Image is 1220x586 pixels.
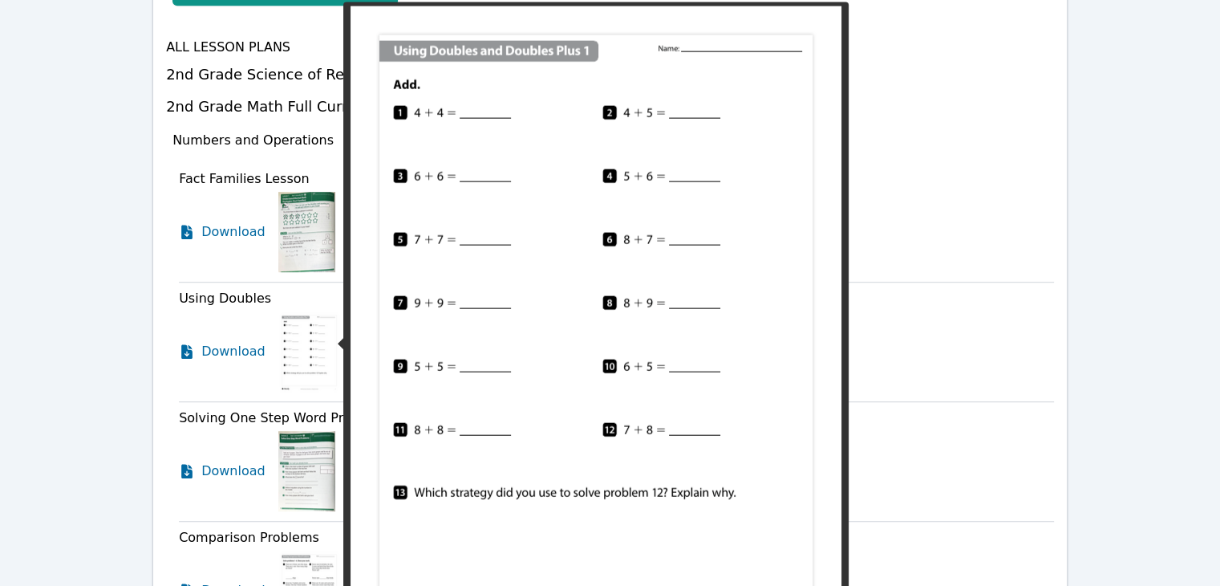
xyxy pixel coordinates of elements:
a: Download [179,311,265,392]
h3: 2nd Grade Science of Reading Curriculum [166,63,1054,86]
button: Hide Resources [347,132,468,149]
img: Solving One Step Word Problems Lesson [278,431,335,511]
a: Download [179,192,265,272]
span: Comparison Problems [179,530,319,545]
span: Fact Families Lesson [179,171,310,186]
h3: 2nd Grade Math Full Curriculum [166,96,1054,118]
span: Download [201,462,265,481]
img: Using Doubles [278,311,340,392]
span: Solving One Step Word Problems Lesson [179,410,438,425]
span: Download [201,222,265,242]
h4: All Lesson Plans [166,38,1054,57]
button: Hide Topics [409,100,504,116]
h3: Numbers and Operations [172,131,334,150]
span: Download [201,342,265,361]
button: Show Topics [481,67,584,83]
span: Using Doubles [179,291,271,306]
a: Download [179,431,265,511]
img: Fact Families Lesson [278,192,335,272]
